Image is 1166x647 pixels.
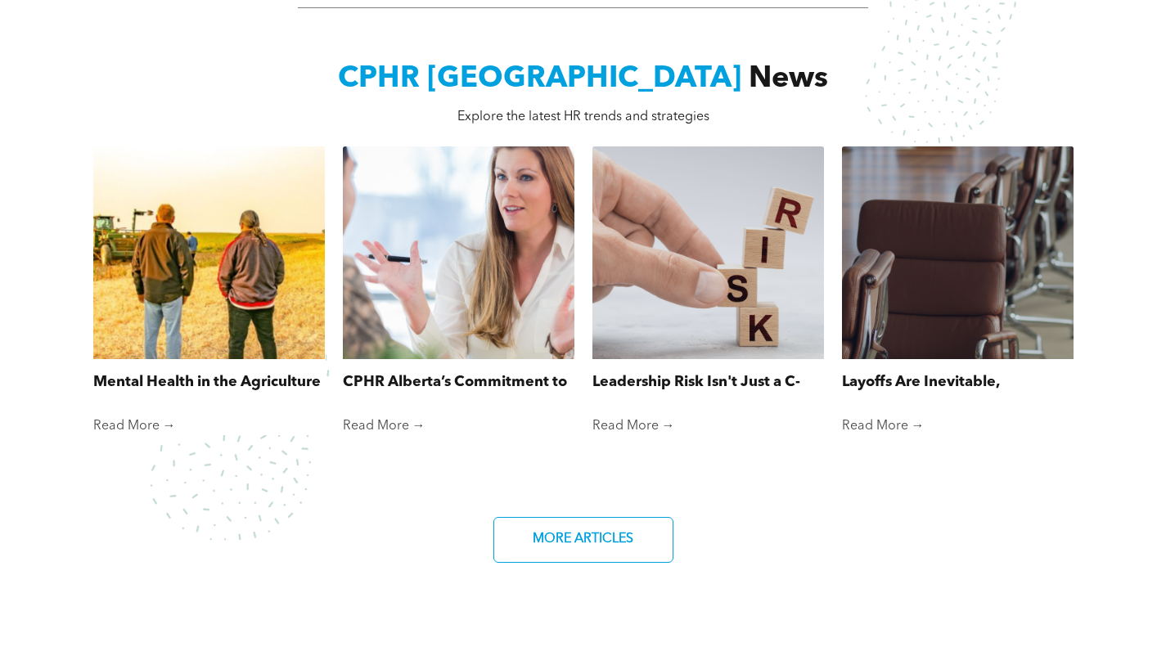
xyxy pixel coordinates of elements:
[592,418,824,434] a: Read More →
[343,371,574,393] a: CPHR Alberta’s Commitment to Supporting Reservists
[493,517,673,563] a: MORE ARTICLES
[343,418,574,434] a: Read More →
[93,371,325,393] a: Mental Health in the Agriculture Industry
[457,110,709,124] span: Explore the latest HR trends and strategies
[527,523,639,555] span: MORE ARTICLES
[592,371,824,393] a: Leadership Risk Isn't Just a C-Suite Concern
[338,65,741,94] span: CPHR [GEOGRAPHIC_DATA]
[93,418,325,434] a: Read More →
[842,418,1074,434] a: Read More →
[749,65,828,94] span: News
[842,371,1074,393] a: Layoffs Are Inevitable, Abandoning People Isn’t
